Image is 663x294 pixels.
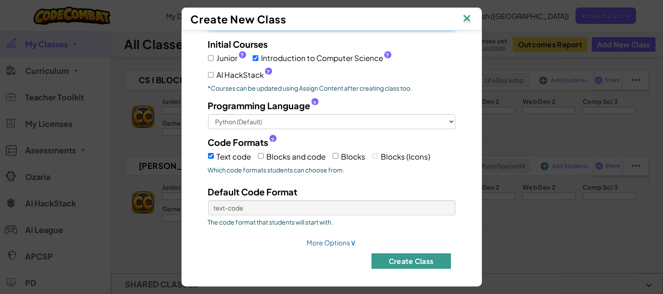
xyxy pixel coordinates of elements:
[313,100,316,107] span: ?
[333,153,338,159] input: Blocks
[208,99,311,112] span: Programming Language
[208,55,214,61] input: Junior?
[208,84,455,92] p: *Courses can be updated using Assign Content after creating class too.
[266,69,270,76] span: ?
[208,72,214,78] input: AI HackStack?
[307,238,356,247] a: More Options
[258,153,264,159] input: Blocks and code
[261,52,391,65] span: Introduction to Computer Science
[217,69,272,81] span: AI HackStack
[240,52,244,59] span: ?
[208,218,455,226] span: The code format that students will start with.
[217,152,251,161] span: Text code
[372,153,378,159] input: Blocks (Icons)
[191,12,286,26] span: Create New Class
[208,165,455,174] span: Which code formats students can choose from.
[386,52,389,59] span: ?
[371,253,451,269] button: Create Class
[208,136,269,149] span: Code Formats
[461,12,473,26] img: IconClose.svg
[351,237,356,247] span: ∨
[208,38,268,50] label: Initial Courses
[217,52,246,65] span: Junior
[208,186,298,197] span: Default Code Format
[208,153,214,159] input: Text code
[267,152,326,161] span: Blocks and code
[341,152,366,161] span: Blocks
[381,152,431,161] span: Blocks (Icons)
[253,55,258,61] input: Introduction to Computer Science?
[271,137,274,144] span: ?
